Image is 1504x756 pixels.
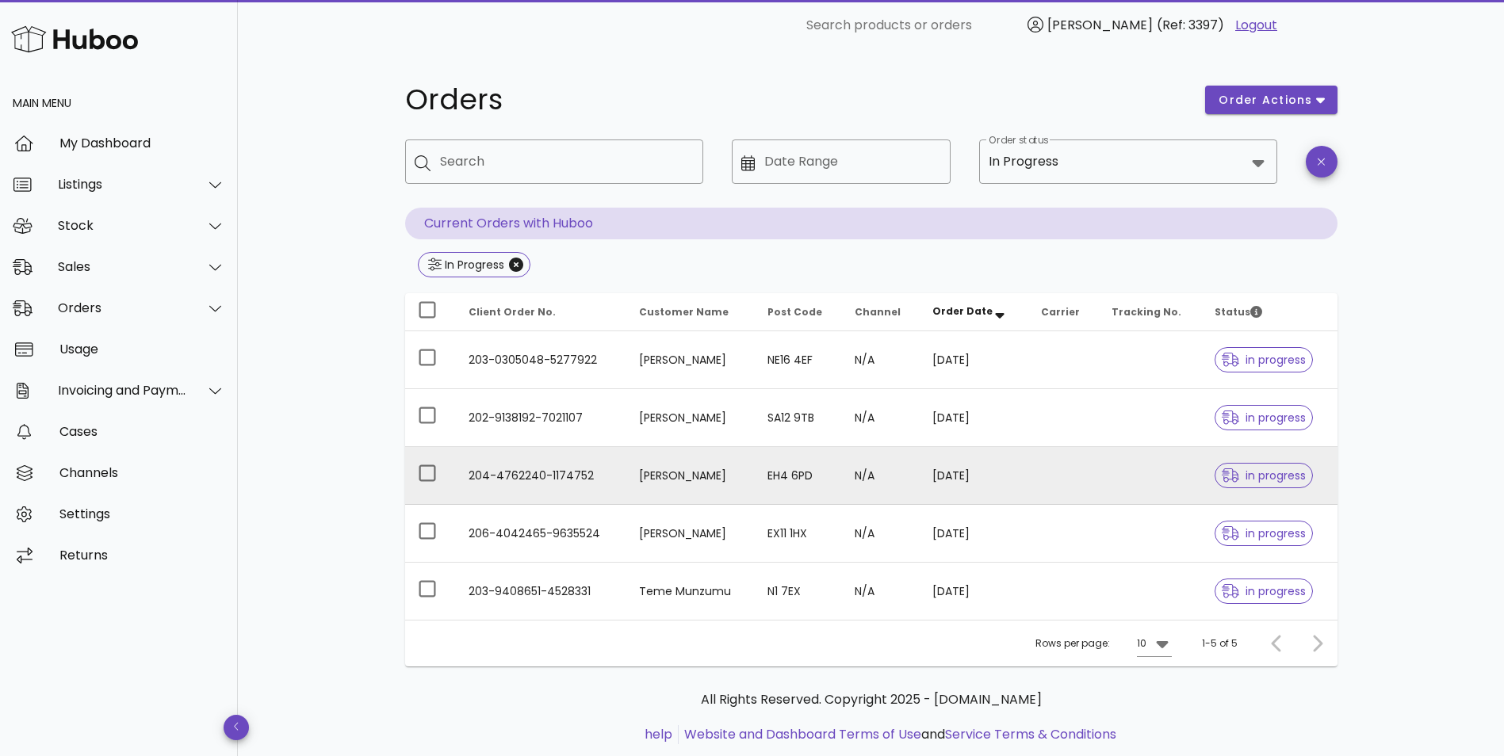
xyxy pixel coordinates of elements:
th: Tracking No. [1099,293,1203,331]
span: in progress [1222,528,1306,539]
div: In Progress [989,155,1058,169]
button: Close [509,258,523,272]
td: N/A [842,447,920,505]
td: [PERSON_NAME] [626,331,754,389]
span: (Ref: 3397) [1157,16,1224,34]
td: [DATE] [920,331,1028,389]
td: N/A [842,505,920,563]
span: in progress [1222,586,1306,597]
span: in progress [1222,470,1306,481]
td: N/A [842,331,920,389]
td: 203-9408651-4528331 [456,563,627,620]
div: My Dashboard [59,136,225,151]
div: Returns [59,548,225,563]
li: and [679,725,1116,744]
th: Channel [842,293,920,331]
label: Order status [989,135,1048,147]
div: Invoicing and Payments [58,383,187,398]
td: NE16 4EF [755,331,842,389]
td: N/A [842,389,920,447]
td: N/A [842,563,920,620]
a: Website and Dashboard Terms of Use [684,725,921,743]
a: Logout [1235,16,1277,35]
span: Channel [855,305,901,319]
a: help [645,725,672,743]
td: [DATE] [920,505,1028,563]
h1: Orders [405,86,1187,114]
span: Customer Name [639,305,729,319]
img: Huboo Logo [11,22,138,56]
span: Carrier [1041,305,1080,319]
span: Tracking No. [1112,305,1181,319]
td: 203-0305048-5277922 [456,331,627,389]
span: [PERSON_NAME] [1047,16,1153,34]
td: Teme Munzumu [626,563,754,620]
button: order actions [1205,86,1337,114]
p: Current Orders with Huboo [405,208,1338,239]
a: Service Terms & Conditions [945,725,1116,743]
th: Order Date: Sorted descending. Activate to remove sorting. [920,293,1028,331]
span: Order Date [932,304,993,318]
th: Carrier [1028,293,1098,331]
div: Usage [59,342,225,357]
span: Client Order No. [469,305,556,319]
td: [DATE] [920,447,1028,505]
td: N1 7EX [755,563,842,620]
span: order actions [1218,92,1313,109]
div: Settings [59,506,225,521]
td: 202-9138192-7021107 [456,389,627,447]
td: [DATE] [920,563,1028,620]
div: 1-5 of 5 [1202,636,1238,651]
td: [PERSON_NAME] [626,447,754,505]
div: Orders [58,300,187,315]
div: In Progress [442,257,504,273]
td: [PERSON_NAME] [626,505,754,563]
div: Cases [59,424,225,439]
div: Listings [58,177,187,192]
span: in progress [1222,354,1306,365]
div: Rows per page: [1035,620,1172,666]
div: Sales [58,259,187,274]
span: in progress [1222,412,1306,423]
td: [DATE] [920,389,1028,447]
td: EH4 6PD [755,447,842,505]
td: SA12 9TB [755,389,842,447]
div: Order statusIn Progress [979,139,1277,184]
th: Post Code [755,293,842,331]
th: Status [1202,293,1337,331]
th: Customer Name [626,293,754,331]
td: 206-4042465-9635524 [456,505,627,563]
div: 10Rows per page: [1137,631,1172,656]
p: All Rights Reserved. Copyright 2025 - [DOMAIN_NAME] [418,690,1325,709]
th: Client Order No. [456,293,627,331]
div: Channels [59,465,225,480]
td: [PERSON_NAME] [626,389,754,447]
span: Post Code [767,305,822,319]
span: Status [1215,305,1262,319]
td: EX11 1HX [755,505,842,563]
div: Stock [58,218,187,233]
div: 10 [1137,636,1146,651]
td: 204-4762240-1174752 [456,447,627,505]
